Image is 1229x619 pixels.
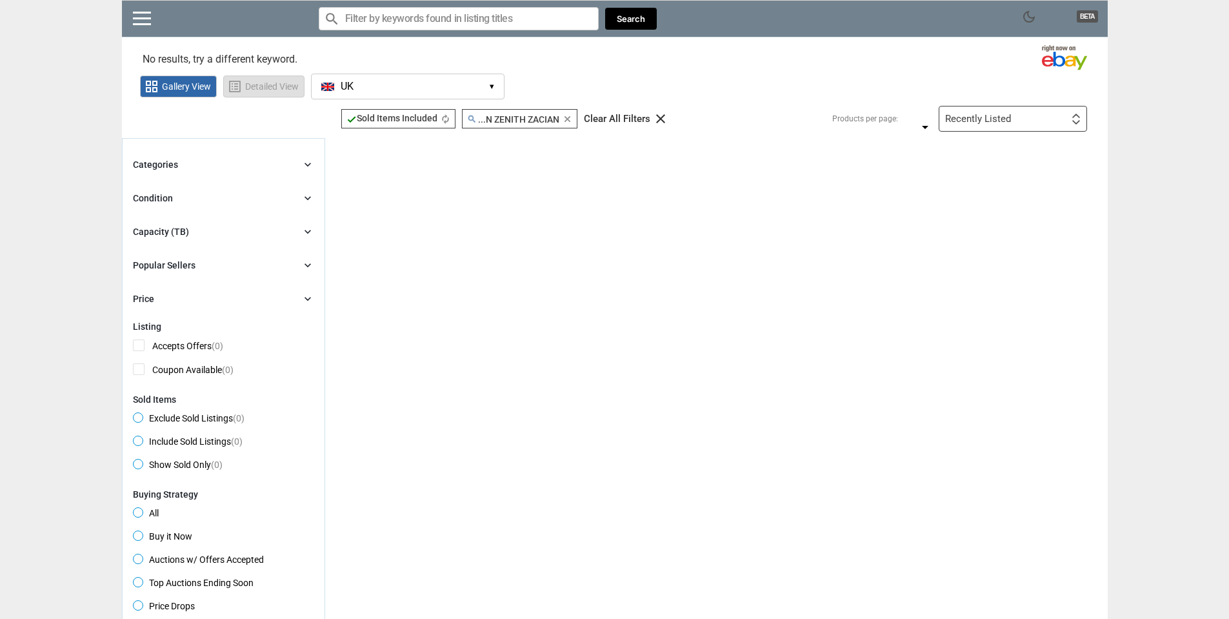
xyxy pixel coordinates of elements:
[1077,10,1097,23] span: BETA
[133,192,173,205] div: Condition
[133,459,223,474] span: Show Sold Only
[133,259,195,272] div: Popular Sellers
[441,114,450,124] i: autorenew
[321,83,334,91] img: US Flag
[133,489,314,500] div: Buying Strategy
[133,412,245,428] span: Exclude Sold Listings
[563,114,572,124] i: clear
[605,8,657,30] button: Search
[133,507,159,523] span: All
[324,10,340,26] i: search
[133,363,234,380] span: Coupon Available
[832,115,898,123] div: Products per page:
[490,82,494,92] span: ▾
[319,7,599,30] input: Search for models
[231,436,243,447] span: (0)
[346,113,437,123] span: Sold Items Included
[143,54,297,65] span: No results, try a different keyword.
[301,259,314,272] i: chevron_right
[212,341,223,351] span: (0)
[133,531,192,546] span: Buy it Now
[133,554,264,569] span: Auctions w/ Offers Accepted
[211,460,223,470] span: (0)
[222,365,234,375] span: (0)
[1021,9,1037,25] span: dark_mode
[653,111,668,127] i: clear
[341,81,354,92] span: UK
[133,340,223,356] span: Accepts Offers
[133,600,195,616] span: Price Drops
[467,114,477,124] i: search
[346,114,357,125] i: check
[584,114,650,124] div: Clear All Filters
[301,225,314,238] i: chevron_right
[245,82,299,91] span: Detailed View
[233,413,245,423] span: (0)
[301,292,314,305] i: chevron_right
[133,158,178,171] div: Categories
[301,158,314,171] i: chevron_right
[133,292,154,305] div: Price
[311,74,505,99] button: UK ▾
[133,577,254,593] span: Top Auctions Ending Soon
[945,114,1011,124] div: Recently Listed
[162,82,211,91] span: Gallery View
[133,436,243,451] span: Include Sold Listings
[133,394,314,405] div: Sold Items
[301,192,314,205] i: chevron_right
[133,321,314,332] div: Listing
[227,79,243,94] span: list_alt
[467,114,559,125] span: ...N ZENITH ZACIAN
[144,79,159,94] span: grid_view
[133,225,189,238] div: Capacity (TB)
